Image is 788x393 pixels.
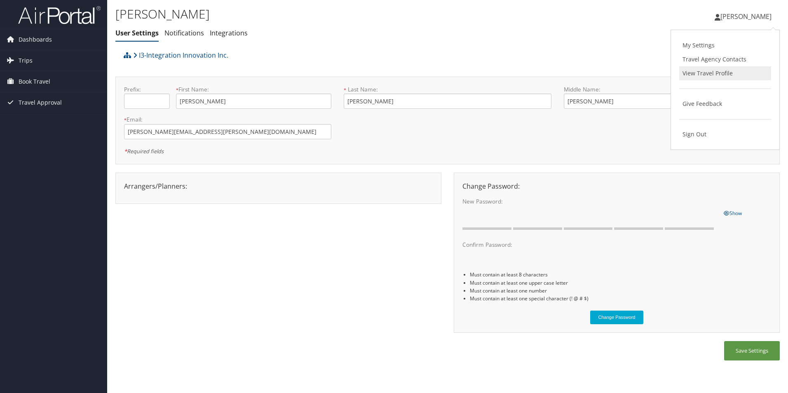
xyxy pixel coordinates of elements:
span: Show [724,210,742,217]
a: I3-Integration Innovation Inc. [133,47,228,63]
button: Save Settings [724,341,780,360]
span: Book Travel [19,71,50,92]
div: Change Password: [456,181,777,191]
label: Confirm Password: [462,241,718,249]
li: Must contain at least 8 characters [470,271,771,278]
a: [PERSON_NAME] [715,4,780,29]
a: View Travel Profile [679,66,771,80]
a: Show [724,208,742,217]
span: Dashboards [19,29,52,50]
a: Integrations [210,28,248,37]
label: First Name: [176,85,331,94]
li: Must contain at least one special character (! @ # $) [470,295,771,302]
label: Email: [124,115,331,124]
h1: [PERSON_NAME] [115,5,558,23]
a: Give Feedback [679,97,771,111]
button: Change Password [590,311,644,324]
label: Last Name: [344,85,551,94]
label: Prefix: [124,85,170,94]
span: Travel Approval [19,92,62,113]
a: User Settings [115,28,159,37]
span: [PERSON_NAME] [720,12,772,21]
a: Travel Agency Contacts [679,52,771,66]
li: Must contain at least one number [470,287,771,295]
a: Notifications [164,28,204,37]
a: My Settings [679,38,771,52]
img: airportal-logo.png [18,5,101,25]
span: Trips [19,50,33,71]
label: Middle Name: [564,85,719,94]
em: Required fields [124,147,164,155]
a: Sign Out [679,127,771,141]
li: Must contain at least one upper case letter [470,279,771,287]
label: New Password: [462,197,718,206]
div: Arrangers/Planners: [118,181,439,191]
